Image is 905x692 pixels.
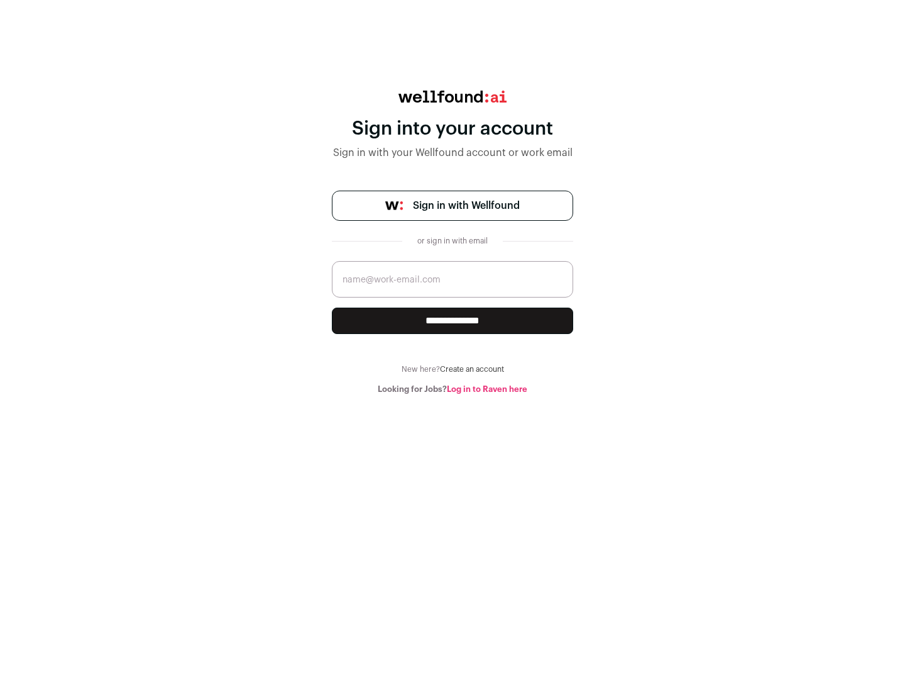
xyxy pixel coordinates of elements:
[413,198,520,213] span: Sign in with Wellfound
[412,236,493,246] div: or sign in with email
[332,261,573,298] input: name@work-email.com
[332,384,573,394] div: Looking for Jobs?
[440,366,504,373] a: Create an account
[385,201,403,210] img: wellfound-symbol-flush-black-fb3c872781a75f747ccb3a119075da62bfe97bd399995f84a933054e44a575c4.png
[398,91,507,103] img: wellfound:ai
[332,364,573,374] div: New here?
[447,385,527,393] a: Log in to Raven here
[332,191,573,221] a: Sign in with Wellfound
[332,145,573,160] div: Sign in with your Wellfound account or work email
[332,118,573,140] div: Sign into your account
